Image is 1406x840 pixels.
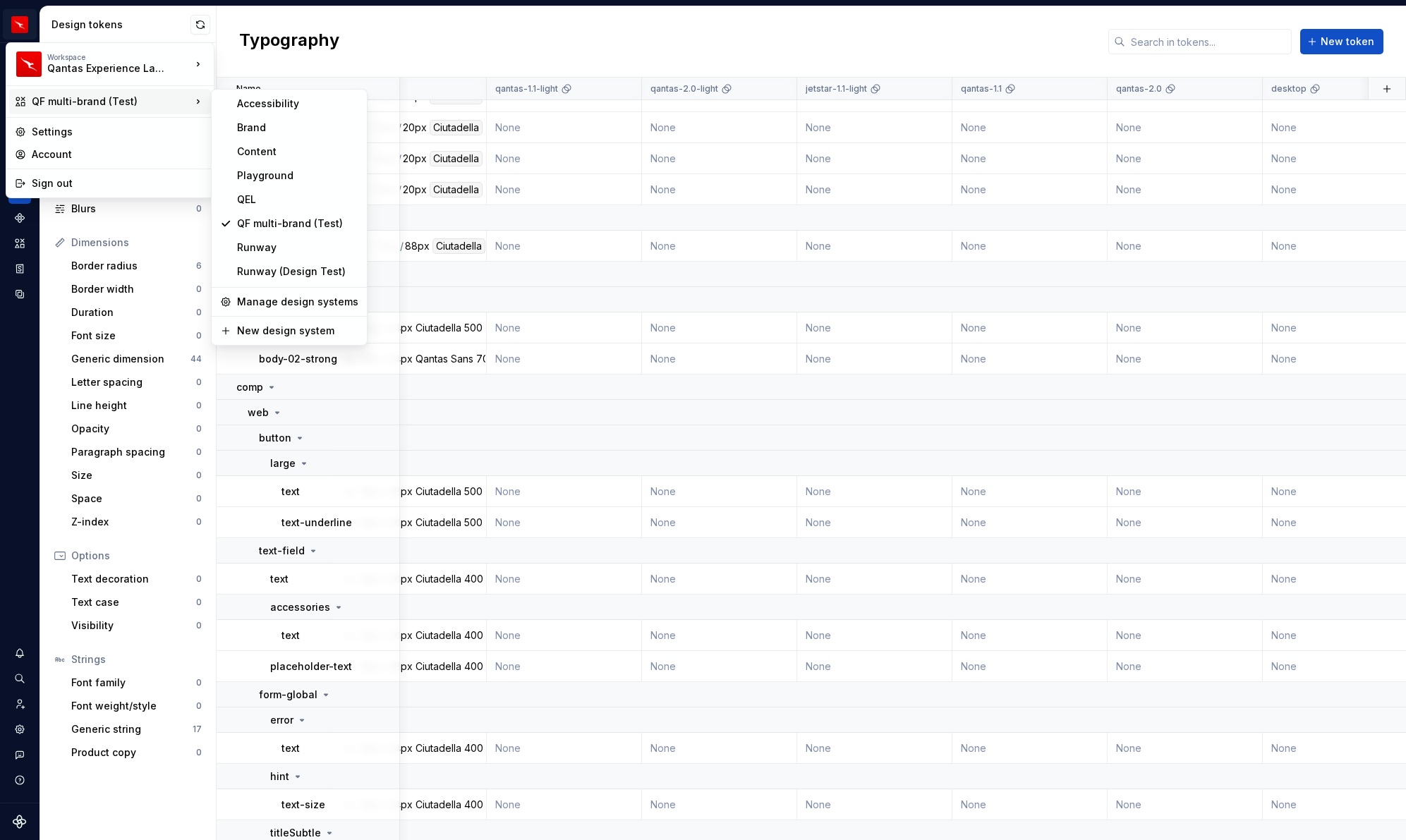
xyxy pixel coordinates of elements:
div: Runway [237,241,358,255]
div: Settings [32,125,205,139]
img: 6b187050-a3ed-48aa-8485-808e17fcee26.png [16,51,42,77]
div: Workspace [47,53,191,61]
div: QEL [237,193,358,207]
div: QF multi-brand (Test) [237,217,358,231]
div: Runway (Design Test) [237,264,358,279]
div: Brand [237,121,358,135]
div: Accessibility [237,97,358,111]
div: Content [237,145,358,159]
div: QF multi-brand (Test) [32,95,191,109]
div: New design system [237,324,358,338]
div: Account [32,147,205,162]
div: Manage design systems [237,295,358,309]
div: Playground [237,169,358,183]
div: Qantas Experience Language [47,61,167,75]
div: Sign out [32,176,205,190]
